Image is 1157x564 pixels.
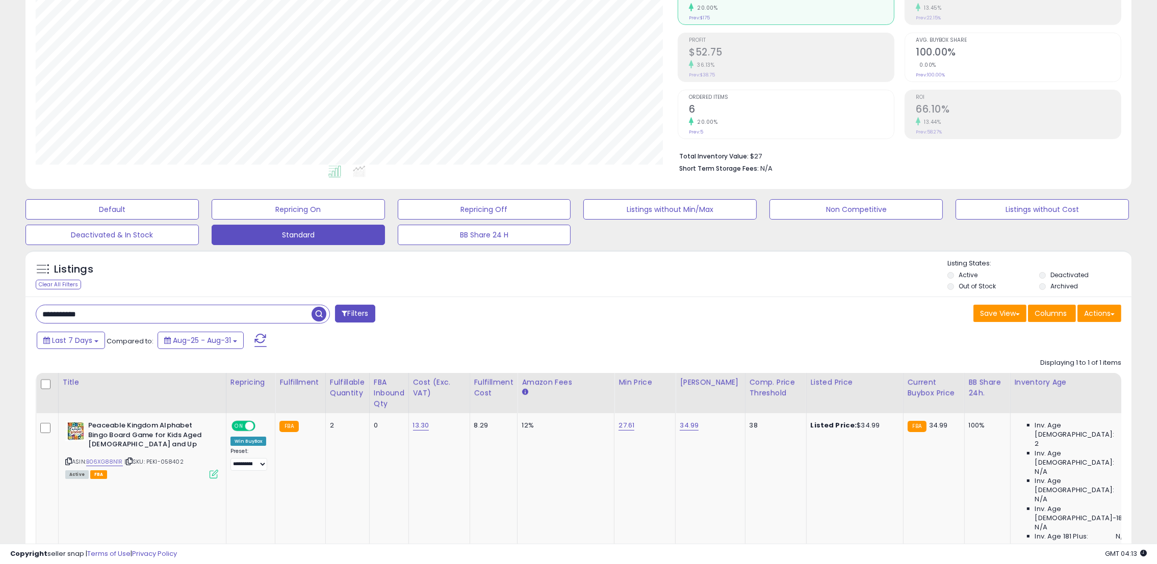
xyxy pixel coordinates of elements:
[90,470,108,479] span: FBA
[916,38,1121,43] span: Avg. Buybox Share
[619,377,671,388] div: Min Price
[335,305,375,323] button: Filters
[679,164,759,173] b: Short Term Storage Fees:
[254,422,270,431] span: OFF
[916,129,942,135] small: Prev: 58.27%
[959,282,996,290] label: Out of Stock
[1035,421,1128,439] span: Inv. Age [DEMOGRAPHIC_DATA]:
[689,95,894,100] span: Ordered Items
[969,377,1006,398] div: BB Share 24h.
[1035,439,1039,448] span: 2
[10,549,47,558] strong: Copyright
[929,420,948,430] span: 34.99
[689,15,710,21] small: Prev: $175
[619,420,634,431] a: 27.61
[689,103,894,117] h2: 6
[693,61,714,69] small: 36.13%
[230,377,271,388] div: Repricing
[1040,358,1121,368] div: Displaying 1 to 1 of 1 items
[124,458,184,466] span: | SKU: PEKI-058402
[173,335,231,345] span: Aug-25 - Aug-31
[947,259,1132,268] p: Listing States:
[689,72,715,78] small: Prev: $38.75
[413,377,466,398] div: Cost (Exc. VAT)
[10,549,177,559] div: seller snap | |
[1035,504,1128,523] span: Inv. Age [DEMOGRAPHIC_DATA]-180:
[37,332,105,349] button: Last 7 Days
[1035,523,1047,532] span: N/A
[52,335,92,345] span: Last 7 Days
[65,421,218,477] div: ASIN:
[750,421,799,430] div: 38
[1035,532,1089,541] span: Inv. Age 181 Plus:
[398,225,571,245] button: BB Share 24 H
[973,305,1026,322] button: Save View
[1105,549,1147,558] span: 2025-09-11 04:13 GMT
[956,199,1129,220] button: Listings without Cost
[689,46,894,60] h2: $52.75
[1050,271,1089,279] label: Deactivated
[693,118,717,126] small: 20.00%
[1050,282,1078,290] label: Archived
[398,199,571,220] button: Repricing Off
[680,420,699,431] a: 34.99
[969,421,1002,430] div: 100%
[1035,476,1128,495] span: Inv. Age [DEMOGRAPHIC_DATA]:
[811,420,857,430] b: Listed Price:
[760,164,773,173] span: N/A
[522,377,610,388] div: Amazon Fees
[679,149,1114,162] li: $27
[36,280,81,289] div: Clear All Filters
[63,377,222,388] div: Title
[679,152,749,160] b: Total Inventory Value:
[1028,305,1076,322] button: Columns
[1035,308,1067,318] span: Columns
[916,103,1121,117] h2: 66.10%
[680,377,740,388] div: [PERSON_NAME]
[916,15,941,21] small: Prev: 22.15%
[1015,377,1132,388] div: Inventory Age
[279,377,321,388] div: Fulfillment
[920,4,941,12] small: 13.45%
[212,225,385,245] button: Standard
[1035,495,1047,504] span: N/A
[88,421,212,452] b: Peaceable Kingdom Alphabet Bingo Board Game for Kids Aged [DEMOGRAPHIC_DATA] and Up
[132,549,177,558] a: Privacy Policy
[25,225,199,245] button: Deactivated & In Stock
[583,199,757,220] button: Listings without Min/Max
[65,470,89,479] span: All listings currently available for purchase on Amazon
[474,421,510,430] div: 8.29
[811,377,899,388] div: Listed Price
[920,118,941,126] small: 13.44%
[330,421,362,430] div: 2
[474,377,513,398] div: Fulfillment Cost
[689,38,894,43] span: Profit
[916,72,945,78] small: Prev: 100.00%
[916,61,936,69] small: 0.00%
[330,377,365,398] div: Fulfillable Quantity
[65,421,86,441] img: 511tjrFnkyL._SL40_.jpg
[86,458,123,466] a: B06XG88N1R
[1116,532,1128,541] span: N/A
[769,199,943,220] button: Non Competitive
[230,448,268,470] div: Preset:
[1035,449,1128,467] span: Inv. Age [DEMOGRAPHIC_DATA]:
[916,95,1121,100] span: ROI
[908,377,960,398] div: Current Buybox Price
[279,421,298,432] small: FBA
[230,437,267,446] div: Win BuyBox
[374,421,401,430] div: 0
[374,377,404,409] div: FBA inbound Qty
[1077,305,1121,322] button: Actions
[522,421,606,430] div: 12%
[25,199,199,220] button: Default
[959,271,978,279] label: Active
[689,129,703,135] small: Prev: 5
[693,4,717,12] small: 20.00%
[107,336,153,346] span: Compared to:
[811,421,895,430] div: $34.99
[908,421,927,432] small: FBA
[916,46,1121,60] h2: 100.00%
[212,199,385,220] button: Repricing On
[1035,467,1047,476] span: N/A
